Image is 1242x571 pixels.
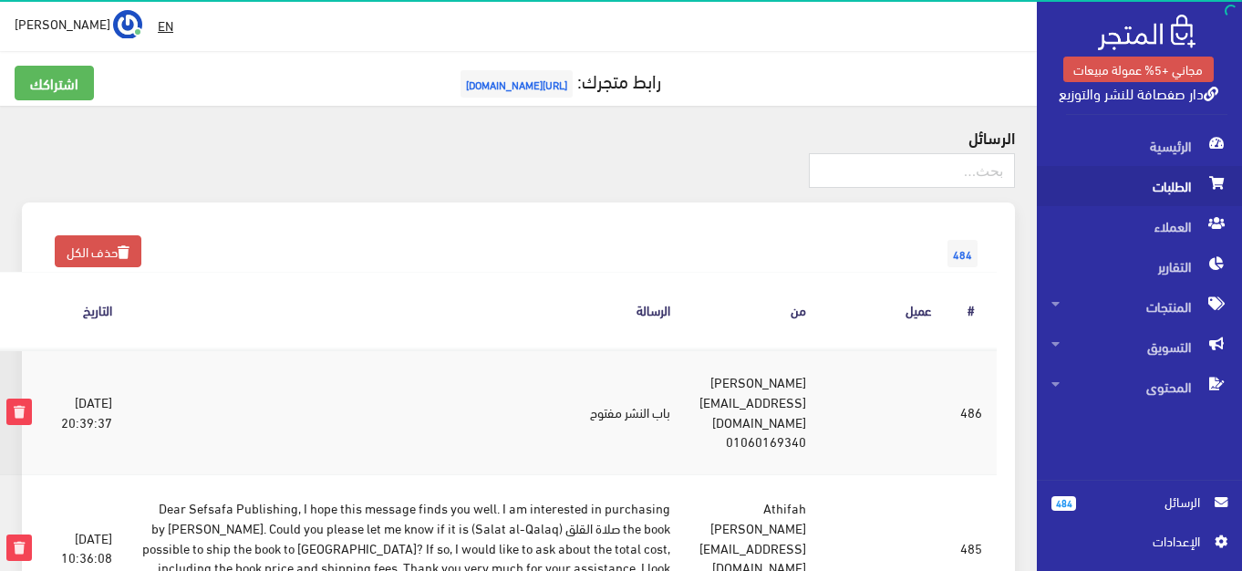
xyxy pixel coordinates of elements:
[1098,15,1195,50] img: .
[1051,496,1076,511] span: 484
[1051,286,1227,327] span: المنتجات
[158,14,173,36] u: EN
[821,273,946,348] th: عميل
[809,153,1015,188] input: بحث...
[946,348,997,475] td: 486
[15,66,94,100] a: اشتراكك
[1037,166,1242,206] a: الطلبات
[685,348,821,475] td: [PERSON_NAME] [EMAIL_ADDRESS][DOMAIN_NAME] 01060169340
[127,348,685,475] td: باب النشر مفتوح
[47,273,127,348] th: التاريخ
[1051,126,1227,166] span: الرئيسية
[1051,327,1227,367] span: التسويق
[22,128,1015,146] h4: الرسائل
[15,9,142,38] a: ... [PERSON_NAME]
[456,63,661,97] a: رابط متجرك:[URL][DOMAIN_NAME]
[461,70,573,98] span: [URL][DOMAIN_NAME]
[1066,531,1199,551] span: اﻹعدادات
[947,240,978,267] span: 484
[1051,367,1227,407] span: المحتوى
[1063,57,1214,82] a: مجاني +5% عمولة مبيعات
[1037,286,1242,327] a: المنتجات
[1037,367,1242,407] a: المحتوى
[1051,166,1227,206] span: الطلبات
[55,235,141,267] a: حذف الكل
[1091,492,1200,512] span: الرسائل
[113,10,142,39] img: ...
[1037,206,1242,246] a: العملاء
[47,348,127,475] td: [DATE] 20:39:37
[946,273,997,348] th: #
[1051,246,1227,286] span: التقارير
[1051,531,1227,560] a: اﻹعدادات
[1037,126,1242,166] a: الرئيسية
[150,9,181,42] a: EN
[1051,492,1227,531] a: 484 الرسائل
[1051,206,1227,246] span: العملاء
[1037,246,1242,286] a: التقارير
[15,12,110,35] span: [PERSON_NAME]
[1059,79,1218,106] a: دار صفصافة للنشر والتوزيع
[127,273,685,348] th: الرسالة
[685,273,821,348] th: من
